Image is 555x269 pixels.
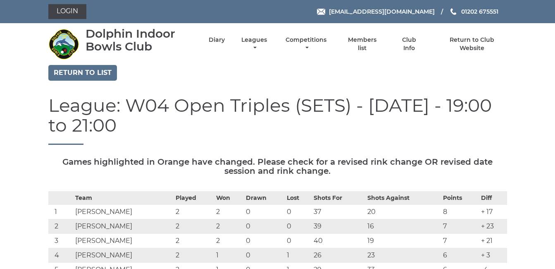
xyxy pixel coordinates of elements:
[441,204,479,219] td: 8
[48,65,117,81] a: Return to list
[48,95,507,145] h1: League: W04 Open Triples (SETS) - [DATE] - 19:00 to 21:00
[312,233,365,248] td: 40
[284,36,329,52] a: Competitions
[317,9,325,15] img: Email
[48,233,74,248] td: 3
[239,36,269,52] a: Leagues
[365,248,441,262] td: 23
[174,233,214,248] td: 2
[214,233,244,248] td: 2
[329,8,435,15] span: [EMAIL_ADDRESS][DOMAIN_NAME]
[73,204,174,219] td: [PERSON_NAME]
[244,248,284,262] td: 0
[285,204,312,219] td: 0
[86,27,194,53] div: Dolphin Indoor Bowls Club
[174,204,214,219] td: 2
[244,204,284,219] td: 0
[441,248,479,262] td: 6
[48,29,79,60] img: Dolphin Indoor Bowls Club
[48,248,74,262] td: 4
[73,233,174,248] td: [PERSON_NAME]
[396,36,423,52] a: Club Info
[441,219,479,233] td: 7
[479,191,507,204] th: Diff
[214,248,244,262] td: 1
[312,191,365,204] th: Shots For
[343,36,381,52] a: Members list
[450,8,456,15] img: Phone us
[441,233,479,248] td: 7
[312,219,365,233] td: 39
[285,191,312,204] th: Lost
[174,191,214,204] th: Played
[73,248,174,262] td: [PERSON_NAME]
[214,219,244,233] td: 2
[317,7,435,16] a: Email [EMAIL_ADDRESS][DOMAIN_NAME]
[285,233,312,248] td: 0
[244,219,284,233] td: 0
[365,219,441,233] td: 16
[244,191,284,204] th: Drawn
[285,248,312,262] td: 1
[441,191,479,204] th: Points
[479,204,507,219] td: + 17
[174,219,214,233] td: 2
[312,204,365,219] td: 37
[479,248,507,262] td: + 3
[244,233,284,248] td: 0
[365,191,441,204] th: Shots Against
[365,204,441,219] td: 20
[312,248,365,262] td: 26
[285,219,312,233] td: 0
[479,233,507,248] td: + 21
[461,8,498,15] span: 01202 675551
[48,4,86,19] a: Login
[214,191,244,204] th: Won
[214,204,244,219] td: 2
[73,191,174,204] th: Team
[437,36,507,52] a: Return to Club Website
[73,219,174,233] td: [PERSON_NAME]
[365,233,441,248] td: 19
[449,7,498,16] a: Phone us 01202 675551
[48,219,74,233] td: 2
[48,204,74,219] td: 1
[479,219,507,233] td: + 23
[174,248,214,262] td: 2
[48,157,507,175] h5: Games highlighted in Orange have changed. Please check for a revised rink change OR revised date ...
[209,36,225,44] a: Diary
